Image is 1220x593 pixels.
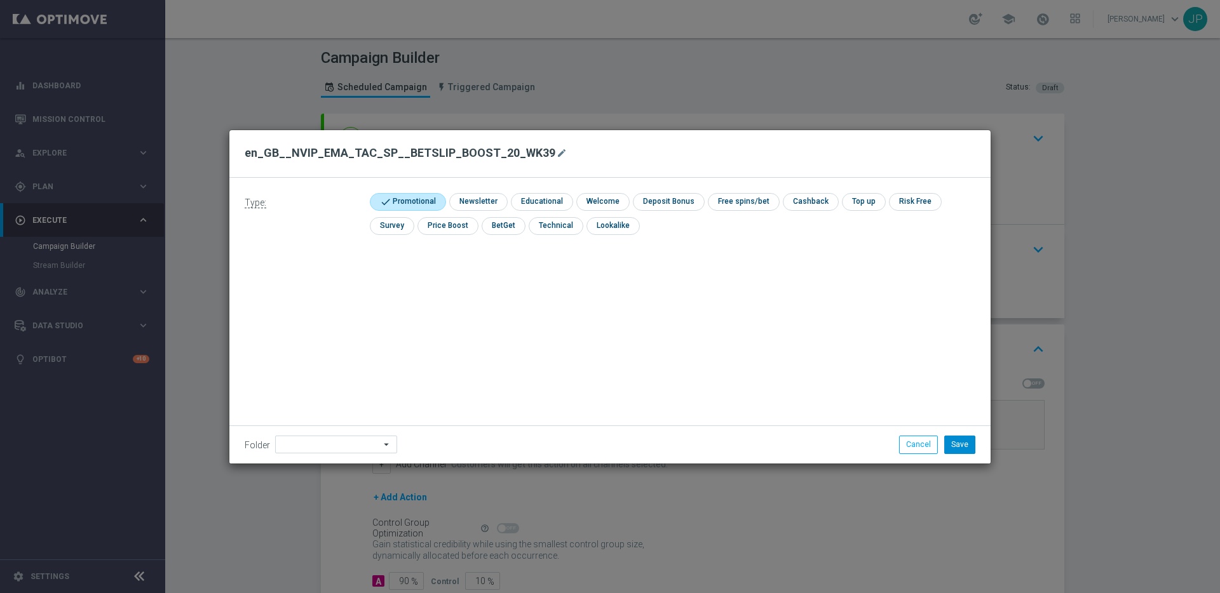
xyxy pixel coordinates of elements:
h2: en_GB__NVIP_EMA_TAC_SP__BETSLIP_BOOST_20_WK39 [245,145,555,161]
span: Type: [245,197,266,208]
button: Cancel [899,436,938,453]
i: arrow_drop_down [381,436,393,453]
label: Folder [245,440,270,451]
i: mode_edit [557,148,567,158]
button: Save [944,436,975,453]
button: mode_edit [555,145,571,161]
